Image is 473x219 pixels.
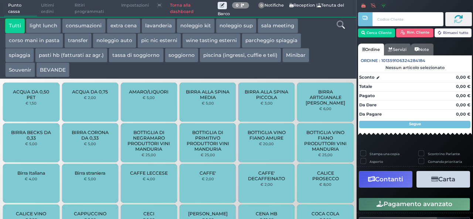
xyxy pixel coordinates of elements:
[143,95,155,100] small: € 5,00
[142,153,156,157] small: € 25,00
[25,141,37,146] small: € 5,00
[372,12,443,26] input: Codice Cliente
[318,153,333,157] small: € 25,00
[137,33,181,48] button: pic nic esterni
[16,211,46,216] span: CALICE VINO
[75,170,105,176] span: Birra straniera
[109,48,163,63] button: tassa di soggiorno
[456,84,470,89] strong: 0,00 €
[242,33,301,48] button: parcheggio spiaggia
[62,18,105,33] button: consumazioni
[26,18,61,33] button: light lunch
[261,182,273,187] small: € 2,00
[359,84,372,89] strong: Totale
[177,18,215,33] button: noleggio kit
[370,151,399,156] label: Stampa una copia
[319,182,331,187] small: € 8,00
[143,211,154,216] span: CECI
[68,130,112,141] span: BIRRA CORONA DA 0,33
[129,89,169,95] span: AMARO/LIQUORI
[416,171,470,188] button: Carta
[456,75,470,80] strong: 0,00 €
[411,44,433,55] a: Note
[245,130,289,141] span: BOTTIGLIA VINO FIANO AMURE
[456,112,470,117] strong: 0,00 €
[5,33,63,48] button: corso mani in pasta
[256,211,277,216] span: CENA HB
[282,48,309,63] button: Minibar
[25,177,37,181] small: € 4,00
[258,18,298,33] button: sala meeting
[107,18,140,33] button: extra cena
[127,130,171,152] span: BOTTIGLIA DI NEGRAMARO PRODUTTORI VINI MANDURIA
[5,62,35,77] button: Souvenir
[245,170,289,181] span: CAFFE' DECAFFEINATO
[409,122,421,126] strong: Segue
[259,141,274,146] small: € 20,00
[245,89,289,100] span: BIRRA ALLA SPINA PICCOLA
[37,0,71,17] span: Ultimi ordini
[186,130,230,152] span: BOTTIGLIA DI PRIMITIVO PRODUTTORI VINI MANDURIA
[202,177,214,181] small: € 2,00
[236,3,239,8] b: 0
[165,48,198,63] button: soggiorno
[84,177,96,181] small: € 5,00
[358,28,395,37] button: Cerca Cliente
[35,48,108,63] button: pasti hb (fatturati az agr.)
[200,170,216,176] span: CAFFE'
[36,62,69,77] button: BEVANDE
[359,171,412,188] button: Contanti
[435,28,472,37] button: Rimuovi tutto
[428,151,460,156] label: Scontrino Parlante
[9,130,53,141] span: BIRRA BECKS DA 0,33
[202,101,214,105] small: € 5,00
[74,211,106,216] span: CAPPUCCINO
[5,48,34,63] button: spiaggia
[456,93,470,98] strong: 0,00 €
[201,153,215,157] small: € 25,00
[303,89,347,106] span: BIRRA ARTIGIANALE [PERSON_NAME]
[370,159,383,164] label: Asporto
[384,44,411,55] a: Servizi
[84,95,96,100] small: € 2,00
[84,141,96,146] small: € 5,00
[71,0,117,17] span: Ritiri programmati
[17,170,45,176] span: Birra Italiana
[359,102,377,107] strong: Da Dare
[216,18,256,33] button: noleggio sup
[359,198,470,211] button: Pagamento avanzato
[5,18,25,33] button: Tutti
[359,93,375,98] strong: Pagato
[186,89,230,100] span: BIRRA ALLA SPINA MEDIA
[428,159,462,164] label: Comanda prioritaria
[64,33,92,48] button: transfer
[303,130,347,152] span: BOTTIGLIA VINO FIANO PRODUTTORI VINI MANDURIA
[358,65,472,70] div: Nessun articolo selezionato
[358,44,384,55] a: Ordine
[319,106,331,111] small: € 6,00
[142,18,176,33] button: lavanderia
[72,89,108,95] span: ACQUA DA 0,75
[359,112,382,117] strong: Da Pagare
[359,74,374,81] strong: Sconto
[396,28,433,37] button: Rim. Cliente
[258,2,265,9] span: 0
[188,211,228,216] span: [PERSON_NAME]
[4,0,37,17] span: Punto cassa
[130,170,168,176] span: CAFFE LECCESE
[456,102,470,107] strong: 0,00 €
[381,58,425,64] span: 101359106324284184
[93,33,136,48] button: noleggio auto
[117,0,153,11] span: Impostazioni
[261,101,273,105] small: € 3,00
[361,58,380,64] span: Ordine :
[9,89,53,100] span: ACQUA DA 0,50 PET
[182,33,241,48] button: wine tasting esterni
[143,177,155,181] small: € 4,00
[166,0,217,17] a: Torna alla dashboard
[312,211,339,216] span: COCA COLA
[200,48,281,63] button: piscina (ingressi, cuffie e teli)
[303,170,347,181] span: CALICE PROSECCO
[25,101,37,105] small: € 1,50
